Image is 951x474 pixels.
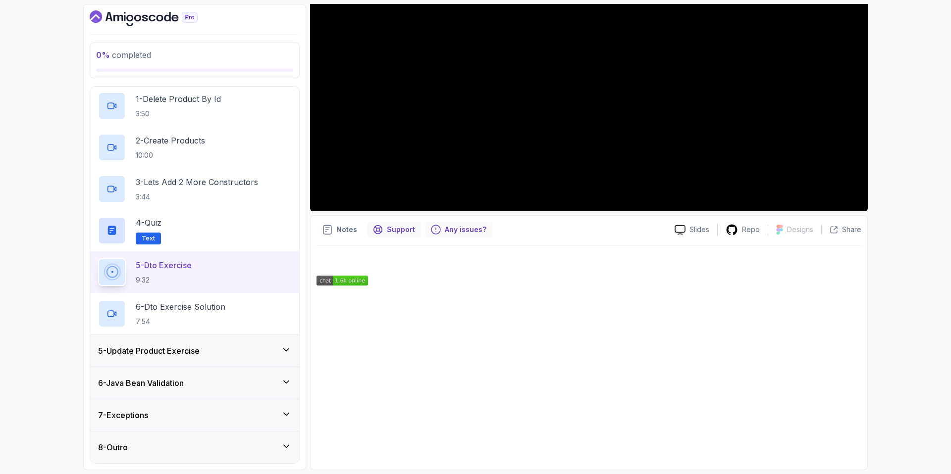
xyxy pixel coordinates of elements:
[718,224,768,236] a: Repo
[317,276,368,285] img: Amigoscode Discord Server Badge
[136,93,221,105] p: 1 - Delete Product By Id
[787,225,813,235] p: Designs
[90,335,299,367] button: 5-Update Product Exercise
[136,135,205,146] p: 2 - Create Products
[742,225,760,235] p: Repo
[842,225,861,235] p: Share
[98,258,291,286] button: 5-Dto Exercise9:32
[90,10,220,26] a: Dashboard
[98,300,291,328] button: 6-Dto Exercise Solution7:54
[136,275,192,285] p: 9:32
[689,225,709,235] p: Slides
[136,109,221,119] p: 3:50
[98,175,291,203] button: 3-Lets Add 2 More Constructors3:44
[142,235,155,242] span: Text
[90,399,299,431] button: 7-Exceptions
[98,345,200,357] h3: 5 - Update Product Exercise
[90,367,299,399] button: 6-Java Bean Validation
[96,50,110,60] span: 0 %
[136,176,258,188] p: 3 - Lets Add 2 More Constructors
[136,317,225,327] p: 7:54
[136,150,205,160] p: 10:00
[136,301,225,313] p: 6 - Dto Exercise Solution
[136,192,258,202] p: 3:44
[90,431,299,463] button: 8-Outro
[98,409,148,421] h3: 7 - Exceptions
[98,217,291,244] button: 4-QuizText
[98,377,184,389] h3: 6 - Java Bean Validation
[667,225,717,235] a: Slides
[821,225,861,235] button: Share
[96,50,151,60] span: completed
[98,92,291,120] button: 1-Delete Product By Id3:50
[98,134,291,161] button: 2-Create Products10:00
[136,217,161,229] p: 4 - Quiz
[98,441,128,453] h3: 8 - Outro
[136,259,192,271] p: 5 - Dto Exercise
